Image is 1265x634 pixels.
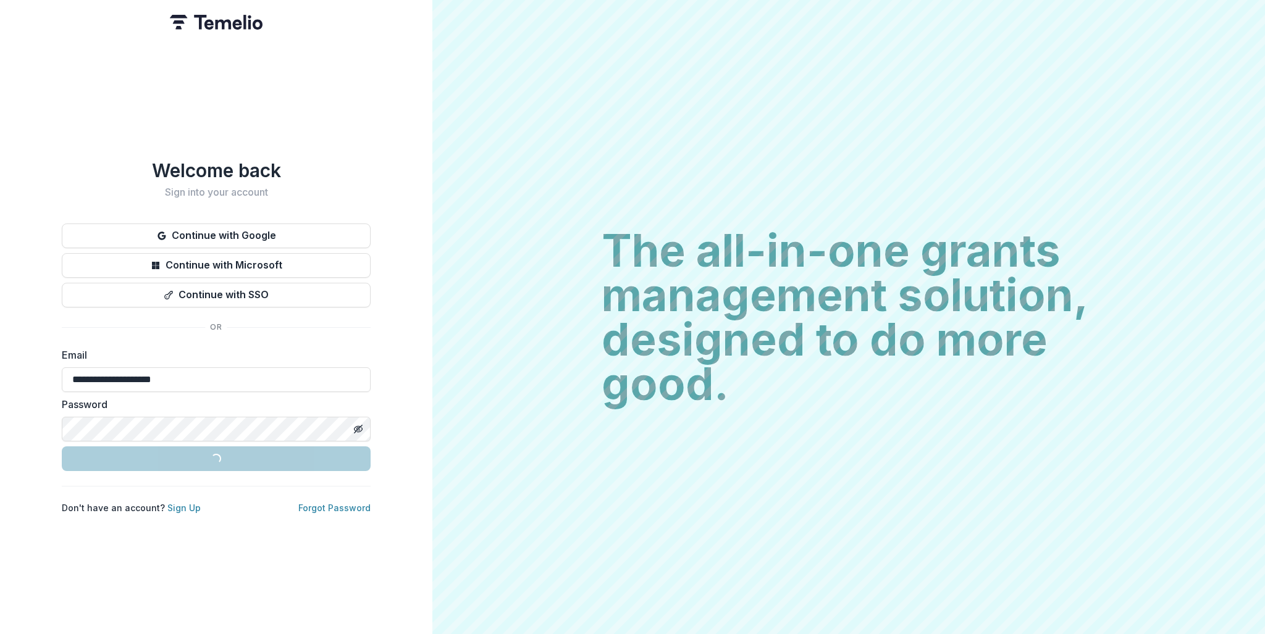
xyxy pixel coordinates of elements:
[348,419,368,439] button: Toggle password visibility
[62,501,201,514] p: Don't have an account?
[62,253,371,278] button: Continue with Microsoft
[62,186,371,198] h2: Sign into your account
[298,503,371,513] a: Forgot Password
[167,503,201,513] a: Sign Up
[62,397,363,412] label: Password
[62,223,371,248] button: Continue with Google
[62,159,371,181] h1: Welcome back
[62,348,363,362] label: Email
[62,283,371,307] button: Continue with SSO
[170,15,263,30] img: Temelio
